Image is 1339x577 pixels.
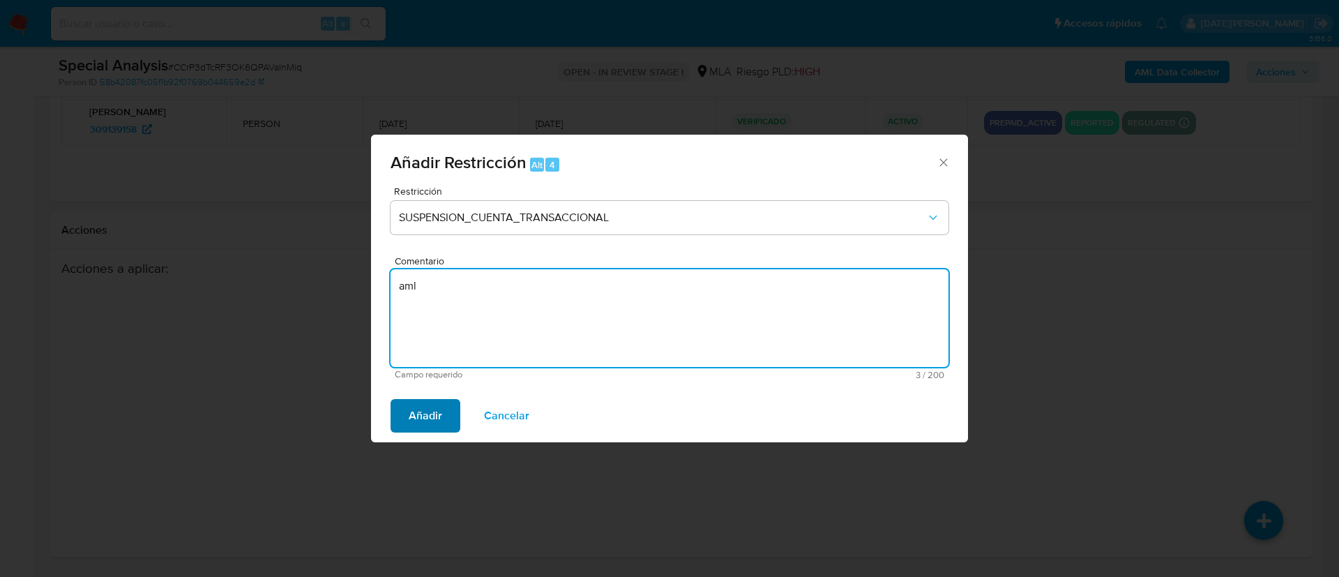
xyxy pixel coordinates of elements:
button: Cancelar [466,399,547,433]
span: SUSPENSION_CUENTA_TRANSACCIONAL [399,211,926,225]
span: Restricción [394,186,952,196]
span: Campo requerido [395,370,669,380]
textarea: aml [391,269,948,367]
span: Cancelar [484,400,529,431]
button: Restriction [391,201,948,234]
span: Añadir Restricción [391,150,527,174]
span: Añadir [409,400,442,431]
span: Comentario [395,256,953,267]
span: Alt [531,158,543,172]
button: Añadir [391,399,460,433]
span: Máximo 200 caracteres [669,370,944,380]
span: 4 [550,158,555,172]
button: Cerrar ventana [937,156,949,168]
